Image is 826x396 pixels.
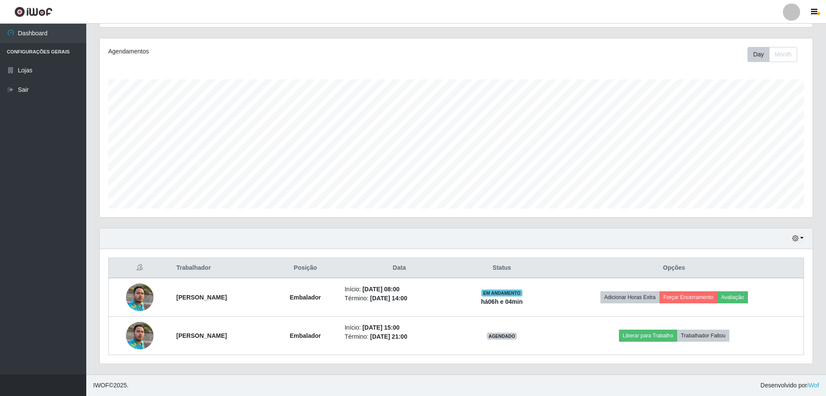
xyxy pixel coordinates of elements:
[290,332,321,339] strong: Embalador
[345,285,454,294] li: Início:
[126,279,154,315] img: 1745240566568.jpeg
[370,333,407,340] time: [DATE] 21:00
[760,381,819,390] span: Desenvolvido por
[93,382,109,389] span: IWOF
[544,258,804,278] th: Opções
[747,47,797,62] div: First group
[271,258,339,278] th: Posição
[362,324,399,331] time: [DATE] 15:00
[487,333,517,340] span: AGENDADO
[171,258,271,278] th: Trabalhador
[108,47,391,56] div: Agendamentos
[339,258,459,278] th: Data
[807,382,819,389] a: iWof
[600,291,660,303] button: Adicionar Horas Extra
[481,298,523,305] strong: há 06 h e 04 min
[93,381,129,390] span: © 2025 .
[370,295,407,302] time: [DATE] 14:00
[677,330,729,342] button: Trabalhador Faltou
[747,47,804,62] div: Toolbar with button groups
[176,294,227,301] strong: [PERSON_NAME]
[290,294,321,301] strong: Embalador
[481,290,522,296] span: EM ANDAMENTO
[345,332,454,341] li: Término:
[717,291,748,303] button: Avaliação
[345,323,454,332] li: Início:
[362,286,399,293] time: [DATE] 08:00
[345,294,454,303] li: Término:
[619,330,677,342] button: Liberar para Trabalho
[126,317,154,354] img: 1745240566568.jpeg
[459,258,545,278] th: Status
[769,47,797,62] button: Month
[176,332,227,339] strong: [PERSON_NAME]
[747,47,769,62] button: Day
[14,6,53,17] img: CoreUI Logo
[660,291,717,303] button: Forçar Encerramento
